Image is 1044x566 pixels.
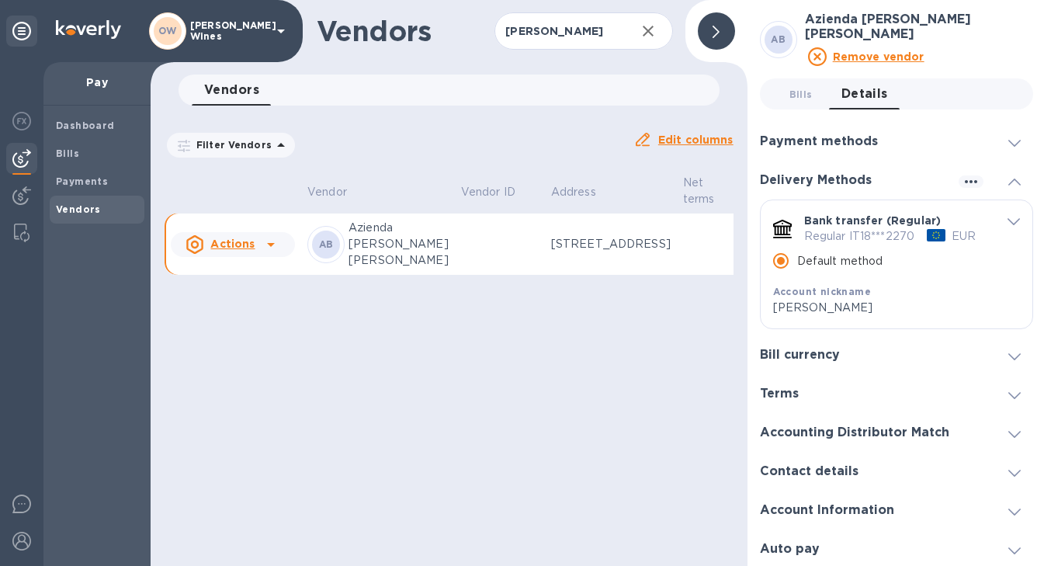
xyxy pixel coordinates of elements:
[760,425,949,440] h3: Accounting Distributor Match
[658,134,734,146] u: Edit columns
[317,15,494,47] h1: Vendors
[952,228,976,245] p: EUR
[56,148,79,159] b: Bills
[760,542,820,557] h3: Auto pay
[551,184,596,200] p: Address
[190,20,268,42] p: [PERSON_NAME] Wines
[6,16,37,47] div: Unpin categories
[789,86,813,102] span: Bills
[307,184,347,200] p: Vendor
[56,20,121,39] img: Logo
[760,503,894,518] h3: Account Information
[461,184,515,200] p: Vendor ID
[683,175,735,207] span: Net terms
[204,79,259,101] span: Vendors
[307,184,367,200] span: Vendor
[56,120,115,131] b: Dashboard
[760,464,858,479] h3: Contact details
[771,33,786,45] b: AB
[804,213,941,228] p: Bank transfer (Regular)
[56,203,101,215] b: Vendors
[158,25,177,36] b: OW
[56,175,108,187] b: Payments
[833,50,924,63] u: Remove vendor
[551,184,616,200] span: Address
[760,348,840,363] h3: Bill currency
[773,300,1000,316] p: [PERSON_NAME]
[804,228,915,245] p: Regular IT18***2270
[319,238,334,250] b: AB
[760,134,878,149] h3: Payment methods
[56,75,138,90] p: Pay
[797,253,883,269] p: Default method
[773,286,871,297] b: Account nickname
[551,236,671,252] p: [STREET_ADDRESS]
[461,184,536,200] span: Vendor ID
[805,12,1033,41] h3: Azienda [PERSON_NAME] [PERSON_NAME]
[683,175,715,207] p: Net terms
[760,200,1033,335] div: default-method
[760,387,799,401] h3: Terms
[760,173,872,188] h3: Delivery Methods
[841,83,888,105] span: Details
[210,238,255,250] u: Actions
[12,112,31,130] img: Foreign exchange
[349,220,449,269] p: Azienda [PERSON_NAME] [PERSON_NAME]
[190,138,272,151] p: Filter Vendors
